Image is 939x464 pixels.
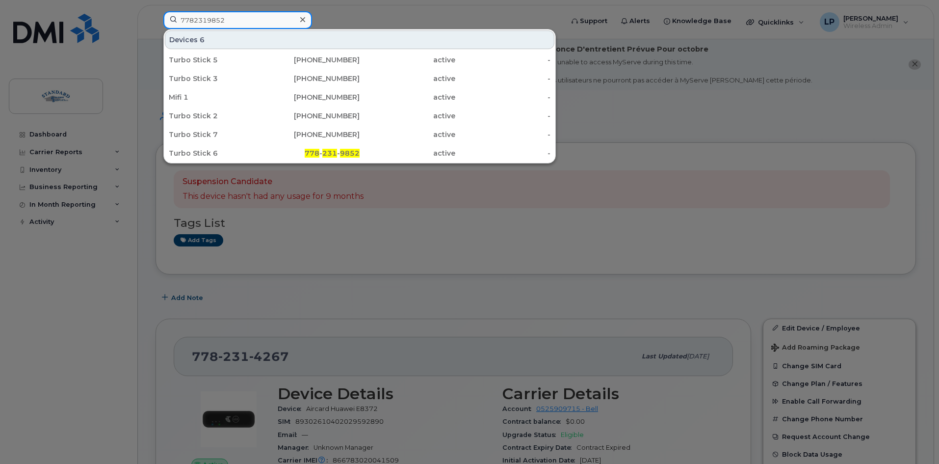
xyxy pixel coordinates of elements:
div: active [360,111,455,121]
div: active [360,92,455,102]
div: - [455,111,551,121]
div: active [360,55,455,65]
span: 6 [200,35,205,45]
a: Turbo Stick 5[PHONE_NUMBER]active- [165,51,554,69]
div: - [455,74,551,83]
div: [PHONE_NUMBER] [264,111,360,121]
div: Turbo Stick 3 [169,74,264,83]
span: 231 [322,149,337,158]
a: Turbo Stick 7[PHONE_NUMBER]active- [165,126,554,143]
div: Turbo Stick 6 [169,148,264,158]
div: Devices [165,30,554,49]
a: Turbo Stick 3[PHONE_NUMBER]active- [165,70,554,87]
a: Turbo Stick 6778-231-9852active- [165,144,554,162]
div: active [360,130,455,139]
div: [PHONE_NUMBER] [264,55,360,65]
div: Turbo Stick 2 [169,111,264,121]
span: 778 [305,149,319,158]
span: 9852 [340,149,360,158]
div: - [455,148,551,158]
div: - [455,130,551,139]
div: - [455,92,551,102]
div: active [360,148,455,158]
div: Turbo Stick 5 [169,55,264,65]
div: - - [264,148,360,158]
div: - [455,55,551,65]
div: [PHONE_NUMBER] [264,74,360,83]
div: [PHONE_NUMBER] [264,92,360,102]
div: Turbo Stick 7 [169,130,264,139]
a: Turbo Stick 2[PHONE_NUMBER]active- [165,107,554,125]
a: Mifi 1[PHONE_NUMBER]active- [165,88,554,106]
div: [PHONE_NUMBER] [264,130,360,139]
div: active [360,74,455,83]
div: Mifi 1 [169,92,264,102]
